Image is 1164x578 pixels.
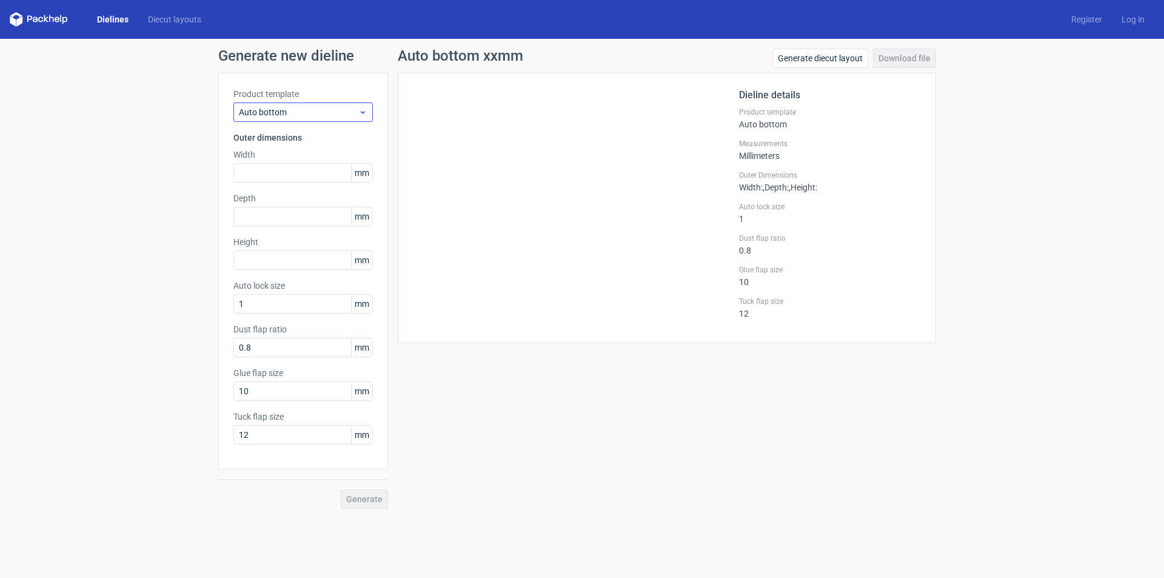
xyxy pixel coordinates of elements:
label: Tuck flap size [739,297,921,306]
a: Diecut layouts [138,13,211,25]
label: Glue flap size [233,367,373,379]
label: Outer Dimensions [739,170,921,180]
a: Dielines [87,13,138,25]
span: mm [351,164,372,182]
span: mm [351,207,372,226]
span: mm [351,251,372,269]
span: mm [351,382,372,400]
span: Width : [739,183,763,192]
div: 12 [739,297,921,318]
a: Generate diecut layout [772,49,868,68]
label: Product template [233,88,373,100]
label: Dust flap ratio [739,234,921,243]
div: 1 [739,202,921,224]
h2: Dieline details [739,88,921,102]
a: Log in [1112,13,1154,25]
span: mm [351,338,372,357]
span: , Height : [789,183,817,192]
div: 0.8 [739,234,921,255]
label: Dust flap ratio [233,323,373,335]
span: mm [351,426,372,444]
div: 10 [739,265,921,287]
label: Height [233,236,373,248]
div: Millimeters [739,139,921,161]
label: Depth [233,192,373,204]
label: Auto lock size [233,280,373,292]
label: Width [233,149,373,161]
label: Glue flap size [739,265,921,275]
span: Auto bottom [239,106,358,118]
label: Product template [739,107,921,117]
label: Auto lock size [739,202,921,212]
h1: Generate new dieline [218,49,946,63]
span: mm [351,295,372,313]
label: Measurements [739,139,921,149]
label: Tuck flap size [233,411,373,423]
div: Auto bottom [739,107,921,129]
span: , Depth : [763,183,789,192]
a: Register [1062,13,1112,25]
h3: Outer dimensions [233,132,373,144]
h1: Auto bottom xxmm [398,49,523,63]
